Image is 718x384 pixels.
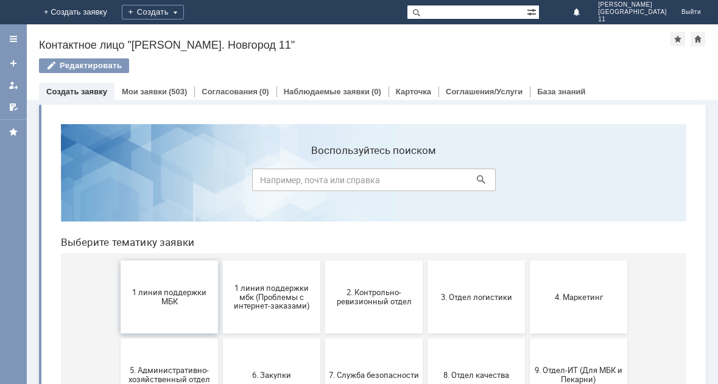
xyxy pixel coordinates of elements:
[73,251,163,270] span: 5. Административно-хозяйственный отдел
[691,32,705,46] div: Сделать домашней страницей
[537,87,585,96] a: База знаний
[479,146,576,219] button: 4. Маркетинг
[122,5,184,19] div: Создать
[278,333,368,343] span: Отдел-ИТ (Офис)
[278,256,368,265] span: 7. Служба безопасности
[598,9,667,16] span: [GEOGRAPHIC_DATA]
[175,329,266,347] span: Отдел-ИТ (Битрикс24 и CRM)
[380,256,470,265] span: 8. Отдел качества
[175,256,266,265] span: 6. Закупки
[201,54,445,77] input: Например, почта или справка
[169,87,187,96] div: (503)
[380,178,470,187] span: 3. Отдел логистики
[172,224,269,297] button: 6. Закупки
[446,87,523,96] a: Соглашения/Услуги
[73,173,163,192] span: 1 линия поддержки МБК
[201,30,445,42] label: Воспользуйтесь поиском
[46,87,107,96] a: Создать заявку
[380,333,470,343] span: Финансовый отдел
[396,87,431,96] a: Карточка
[598,16,667,23] span: 11
[10,122,635,134] header: Выберите тематику заявки
[479,302,576,375] button: Франчайзинг
[69,302,167,375] button: Бухгалтерия (для мбк)
[202,87,258,96] a: Согласования
[284,87,370,96] a: Наблюдаемые заявки
[376,146,474,219] button: 3. Отдел логистики
[376,302,474,375] button: Финансовый отдел
[172,302,269,375] button: Отдел-ИТ (Битрикс24 и CRM)
[172,146,269,219] button: 1 линия поддержки мбк (Проблемы с интернет-заказами)
[371,87,381,96] div: (0)
[69,224,167,297] button: 5. Административно-хозяйственный отдел
[175,169,266,196] span: 1 линия поддержки мбк (Проблемы с интернет-заказами)
[274,146,371,219] button: 2. Контрольно-ревизионный отдел
[73,333,163,343] span: Бухгалтерия (для мбк)
[122,87,167,96] a: Мои заявки
[482,178,572,187] span: 4. Маркетинг
[479,224,576,297] button: 9. Отдел-ИТ (Для МБК и Пекарни)
[4,97,23,117] a: Мои согласования
[259,87,269,96] div: (0)
[482,333,572,343] span: Франчайзинг
[4,75,23,95] a: Мои заявки
[69,146,167,219] button: 1 линия поддержки МБК
[274,224,371,297] button: 7. Служба безопасности
[376,224,474,297] button: 8. Отдел качества
[527,5,539,17] span: Расширенный поиск
[274,302,371,375] button: Отдел-ИТ (Офис)
[4,54,23,73] a: Создать заявку
[278,173,368,192] span: 2. Контрольно-ревизионный отдел
[670,32,685,46] div: Добавить в избранное
[39,39,670,51] div: Контактное лицо "[PERSON_NAME]. Новгород 11"
[598,1,667,9] span: [PERSON_NAME]
[482,251,572,270] span: 9. Отдел-ИТ (Для МБК и Пекарни)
